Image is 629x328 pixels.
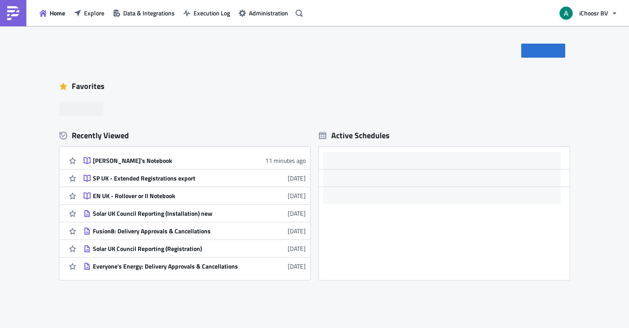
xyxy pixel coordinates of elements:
time: 2025-09-30T13:30:37Z [265,156,306,165]
span: Home [50,8,65,18]
a: Solar UK Council Reporting (Installation) new[DATE] [84,205,306,222]
time: 2025-08-21T12:22:31Z [288,173,306,183]
time: 2025-06-09T14:28:33Z [288,226,306,236]
div: Solar UK Council Reporting (Registration) [93,245,247,253]
div: Solar UK Council Reporting (Installation) new [93,210,247,217]
button: Data & Integrations [109,6,179,20]
div: EN UK - Rollover or II Notebook [93,192,247,200]
a: Fusion8: Delivery Approvals & Cancellations[DATE] [84,222,306,240]
time: 2025-06-17T08:53:43Z [288,209,306,218]
span: Explore [84,8,104,18]
img: PushMetrics [6,6,20,20]
span: Execution Log [194,8,230,18]
span: iChoosr BV [579,8,608,18]
a: Everyone's Energy: Delivery Approvals & Cancellations[DATE] [84,258,306,275]
button: Explore [69,6,109,20]
div: Favorites [59,80,570,93]
button: iChoosr BV [554,4,622,23]
img: Avatar [559,6,574,21]
div: Active Schedules [319,130,390,140]
button: Execution Log [179,6,234,20]
div: Fusion8: Delivery Approvals & Cancellations [93,227,247,235]
a: Solar UK Council Reporting (Registration)[DATE] [84,240,306,257]
time: 2025-07-01T09:30:27Z [288,191,306,200]
a: [PERSON_NAME]'s Notebook11 minutes ago [84,152,306,169]
time: 2025-06-09T14:28:05Z [288,244,306,253]
span: Data & Integrations [123,8,175,18]
button: Home [35,6,69,20]
div: SP UK - Extended Registrations export [93,174,247,182]
button: Administration [234,6,293,20]
div: Recently Viewed [59,129,310,142]
div: [PERSON_NAME]'s Notebook [93,157,247,165]
a: EN UK - Rollover or II Notebook[DATE] [84,187,306,204]
a: SP UK - Extended Registrations export[DATE] [84,170,306,187]
time: 2025-06-04T09:25:01Z [288,262,306,271]
span: Administration [249,8,288,18]
div: Everyone's Energy: Delivery Approvals & Cancellations [93,262,247,270]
